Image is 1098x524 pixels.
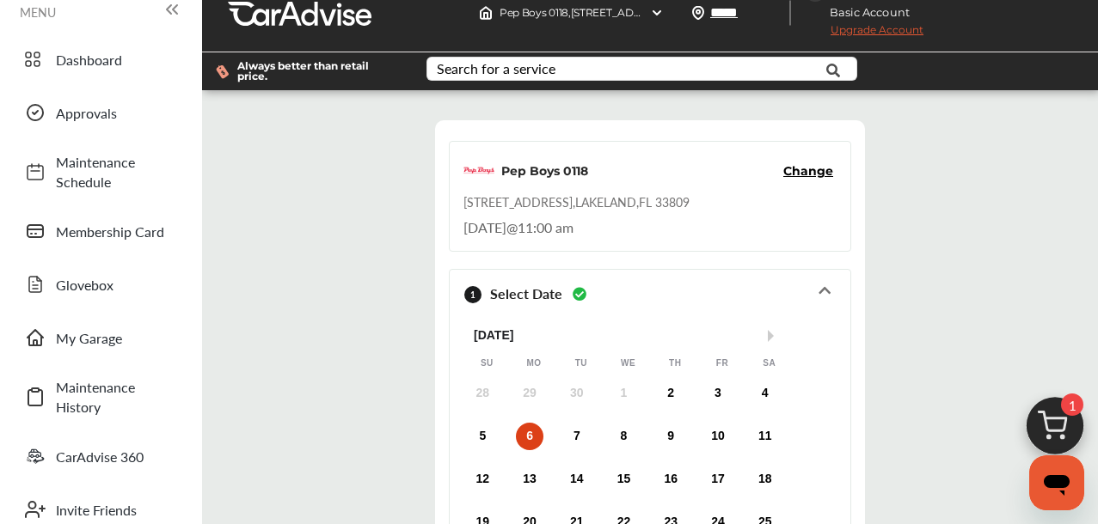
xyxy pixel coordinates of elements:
div: Choose Friday, October 10th, 2025 [704,423,732,450]
span: Glovebox [56,275,176,295]
div: Choose Tuesday, October 14th, 2025 [563,466,591,493]
div: [STREET_ADDRESS] , LAKELAND , FL 33809 [463,193,690,210]
div: Choose Sunday, October 12th, 2025 [469,466,496,493]
div: Su [478,357,495,369]
div: Not available Sunday, September 28th, 2025 [469,380,496,407]
div: Choose Monday, October 13th, 2025 [516,466,543,493]
div: Choose Saturday, October 11th, 2025 [751,423,779,450]
div: Choose Thursday, October 2nd, 2025 [657,380,684,407]
div: Search for a service [437,62,555,76]
span: CarAdvise 360 [56,447,176,466]
div: Select Date [463,277,837,310]
span: @ [506,217,518,237]
span: 11:00 am [518,217,574,237]
div: Choose Saturday, October 18th, 2025 [751,466,779,493]
img: dollor_label_vector.a70140d1.svg [216,64,229,79]
div: Choose Thursday, October 9th, 2025 [657,423,684,450]
div: Not available Wednesday, October 1st, 2025 [610,380,638,407]
div: Th [666,357,684,369]
div: Choose Sunday, October 5th, 2025 [469,423,496,450]
span: Basic Account [807,3,923,21]
a: CarAdvise 360 [15,434,185,478]
div: Choose Saturday, October 4th, 2025 [751,380,779,407]
span: Invite Friends [56,500,176,520]
img: logo-pepboys.png [463,155,494,186]
a: My Garage [15,315,185,360]
div: Choose Tuesday, October 7th, 2025 [563,423,591,450]
div: We [620,357,637,369]
div: Choose Monday, October 6th, 2025 [516,423,543,450]
div: 1 [464,286,482,303]
img: location_vector.a44bc228.svg [691,6,705,20]
button: Next Month [768,330,780,342]
div: Fr [714,357,731,369]
div: Choose Thursday, October 16th, 2025 [657,466,684,493]
a: Maintenance History [15,369,185,425]
iframe: Button to launch messaging window [1029,455,1084,510]
span: [DATE] [463,217,506,237]
div: Choose Friday, October 17th, 2025 [704,466,732,493]
span: Maintenance Schedule [56,152,176,192]
img: header-down-arrow.9dd2ce7d.svg [650,6,664,20]
div: Sa [761,357,778,369]
span: Membership Card [56,222,176,241]
div: Pep Boys 0118 [501,162,588,180]
div: Choose Wednesday, October 15th, 2025 [610,466,638,493]
div: Choose Friday, October 3rd, 2025 [704,380,732,407]
span: Upgrade Account [805,23,923,45]
a: Glovebox [15,262,185,307]
span: 1 [1061,393,1083,416]
div: Tu [573,357,590,369]
a: Maintenance Schedule [15,143,185,200]
div: Not available Monday, September 29th, 2025 [516,380,543,407]
div: Choose Wednesday, October 8th, 2025 [610,423,638,450]
span: My Garage [56,328,176,348]
div: [DATE] [463,328,793,343]
span: Pep Boys 0118 , [STREET_ADDRESS] LAKELAND , FL 33809 [500,6,777,19]
span: Dashboard [56,50,176,70]
div: Not available Tuesday, September 30th, 2025 [563,380,591,407]
div: Mo [525,357,543,369]
span: MENU [20,5,56,19]
a: Approvals [15,90,185,135]
a: Dashboard [15,37,185,82]
span: Approvals [56,103,176,123]
button: Change [783,162,833,180]
span: Always better than retail price. [237,61,399,82]
a: Membership Card [15,209,185,253]
img: cart_icon.3d0951e8.svg [1014,389,1096,472]
img: header-home-logo.8d720a4f.svg [479,6,493,20]
span: Maintenance History [56,377,176,417]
